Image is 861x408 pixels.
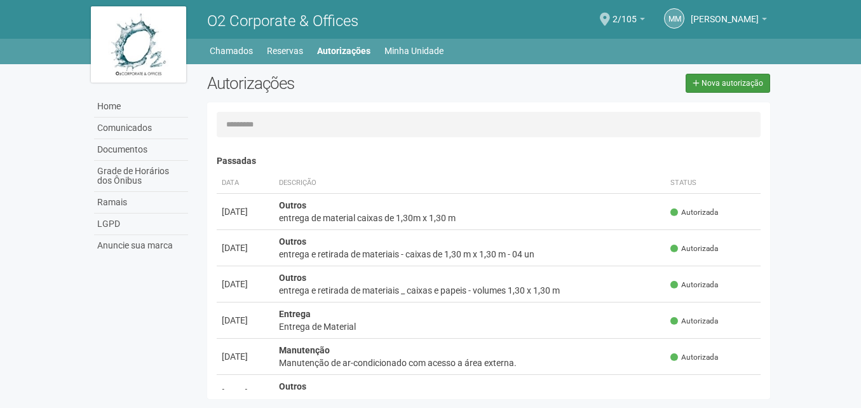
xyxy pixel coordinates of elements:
a: Nova autorização [686,74,770,93]
div: [DATE] [222,350,269,363]
div: [DATE] [222,241,269,254]
th: Data [217,173,274,194]
h2: Autorizações [207,74,479,93]
div: Manutenção de ar-condicionado com acesso a área externa. [279,357,661,369]
span: Marcelo Marins [691,2,759,24]
span: O2 Corporate & Offices [207,12,358,30]
a: 2/105 [613,16,645,26]
span: Autorizada [670,352,718,363]
div: [DATE] [222,205,269,218]
span: Autorizada [670,207,718,218]
span: Autorizada [670,280,718,290]
strong: Entrega [279,309,311,319]
a: Home [94,96,188,118]
strong: Outros [279,273,306,283]
strong: Outros [279,200,306,210]
a: Grade de Horários dos Ônibus [94,161,188,192]
span: Nova autorização [702,79,763,88]
div: entrega e retirada de materiais - caixas de 1,30 m x 1,30 m - 04 un [279,248,661,261]
span: Autorizada [670,243,718,254]
strong: Outros [279,381,306,391]
a: Reservas [267,42,303,60]
span: Autorizada [670,316,718,327]
div: entrega de material caixas de 1,30m x 1,30 m [279,212,661,224]
a: Chamados [210,42,253,60]
th: Status [665,173,761,194]
a: Autorizações [317,42,370,60]
div: Entrega de Material [279,320,661,333]
div: [DATE] [222,278,269,290]
span: Autorizada [670,388,718,399]
a: LGPD [94,214,188,235]
a: Ramais [94,192,188,214]
a: Minha Unidade [384,42,444,60]
a: Comunicados [94,118,188,139]
strong: Outros [279,236,306,247]
strong: Manutenção [279,345,330,355]
a: MM [664,8,684,29]
div: [DATE] [222,314,269,327]
th: Descrição [274,173,666,194]
a: [PERSON_NAME] [691,16,767,26]
span: 2/105 [613,2,637,24]
a: Anuncie sua marca [94,235,188,256]
h4: Passadas [217,156,761,166]
img: logo.jpg [91,6,186,83]
div: entrega e retirada de materiais _ caixas e papeis - volumes 1,30 x 1,30 m [279,284,661,297]
div: [DATE] [222,386,269,399]
a: Documentos [94,139,188,161]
